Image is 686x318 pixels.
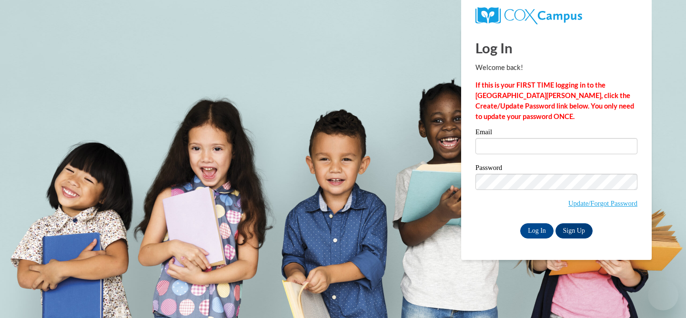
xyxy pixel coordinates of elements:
p: Welcome back! [475,62,637,73]
label: Email [475,129,637,138]
h1: Log In [475,38,637,58]
label: Password [475,164,637,174]
strong: If this is your FIRST TIME logging in to the [GEOGRAPHIC_DATA][PERSON_NAME], click the Create/Upd... [475,81,634,120]
img: COX Campus [475,7,582,24]
iframe: Button to launch messaging window [648,280,678,310]
input: Log In [520,223,554,238]
a: Sign Up [555,223,593,238]
a: COX Campus [475,7,637,24]
a: Update/Forgot Password [568,199,637,207]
